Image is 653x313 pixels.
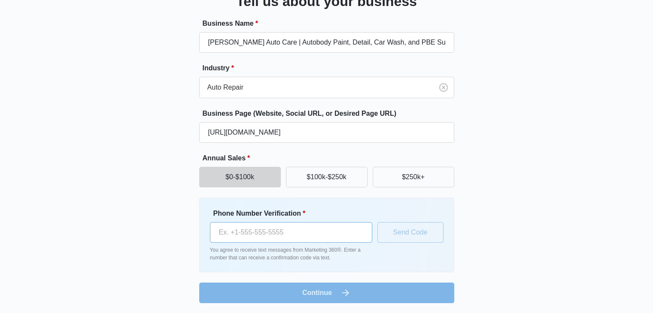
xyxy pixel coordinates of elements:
button: $250k+ [373,167,454,187]
input: Ex. +1-555-555-5555 [210,222,372,243]
input: e.g. janesplumbing.com [199,122,454,143]
label: Business Page (Website, Social URL, or Desired Page URL) [203,108,458,119]
label: Industry [203,63,458,73]
button: $0-$100k [199,167,281,187]
input: e.g. Jane's Plumbing [199,32,454,53]
button: Clear [437,81,450,94]
label: Phone Number Verification [213,208,376,219]
label: Annual Sales [203,153,458,163]
label: Business Name [203,18,458,29]
button: $100k-$250k [286,167,368,187]
p: You agree to receive text messages from Marketing 360®. Enter a number that can receive a confirm... [210,246,372,262]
